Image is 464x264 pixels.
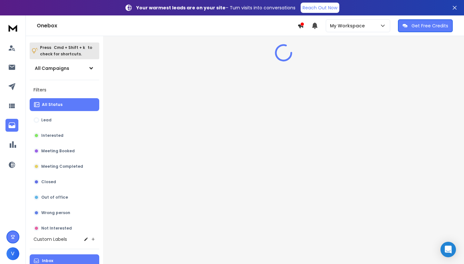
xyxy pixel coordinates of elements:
p: Not Interested [41,226,72,231]
button: Closed [30,175,99,188]
p: Inbox [42,258,53,263]
button: Wrong person [30,206,99,219]
button: All Status [30,98,99,111]
p: Interested [41,133,63,138]
button: V [6,247,19,260]
p: Out of office [41,195,68,200]
p: All Status [42,102,63,107]
button: Meeting Completed [30,160,99,173]
button: Out of office [30,191,99,204]
p: Meeting Booked [41,148,75,154]
button: All Campaigns [30,62,99,75]
img: logo [6,22,19,34]
button: Get Free Credits [398,19,453,32]
p: My Workspace [330,23,367,29]
button: Meeting Booked [30,145,99,157]
button: Lead [30,114,99,127]
p: Wrong person [41,210,70,215]
h1: Onebox [37,22,297,30]
button: Interested [30,129,99,142]
h3: Custom Labels [34,236,67,242]
a: Reach Out Now [301,3,339,13]
p: Meeting Completed [41,164,83,169]
p: Lead [41,118,52,123]
h1: All Campaigns [35,65,69,71]
p: – Turn visits into conversations [136,5,295,11]
p: Closed [41,179,56,184]
p: Press to check for shortcuts. [40,44,92,57]
p: Reach Out Now [303,5,337,11]
h3: Filters [30,85,99,94]
button: Not Interested [30,222,99,235]
strong: Your warmest leads are on your site [136,5,226,11]
span: Cmd + Shift + k [53,44,86,51]
p: Get Free Credits [411,23,448,29]
div: Open Intercom Messenger [440,242,456,257]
